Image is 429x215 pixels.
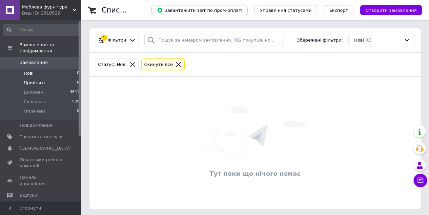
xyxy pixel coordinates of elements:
span: Повідомлення [20,122,53,128]
span: 8 [77,80,79,86]
span: Відгуки [20,192,37,198]
span: Експорт [329,8,348,13]
span: Товари та послуги [20,134,63,140]
span: Фільтри [108,37,126,44]
input: Пошук [3,24,80,36]
span: 0 [77,108,79,114]
span: Завантажити звіт по пром-оплаті [157,7,242,13]
h1: Список замовлень [102,6,170,14]
span: Збережені фільтри: [297,37,343,44]
span: Нові [354,37,364,44]
span: 4641 [70,89,79,95]
span: 939 [72,99,79,105]
span: Замовлення [20,59,48,66]
button: Створити замовлення [360,5,422,15]
span: Прийняті [24,80,45,86]
div: Ваш ID: 2810529 [22,10,81,16]
span: Замовлення та повідомлення [20,42,81,54]
input: Пошук за номером замовлення, ПІБ покупця, номером телефону, Email, номером накладної [144,34,284,47]
div: Тут поки що нічого немає [93,169,417,178]
span: Створити замовлення [366,8,417,13]
span: [DEMOGRAPHIC_DATA] [20,145,70,151]
span: Оплачені [24,108,45,114]
span: Меблева фурнітура [22,4,73,10]
button: Управління статусами [254,5,317,15]
button: Завантажити звіт по пром-оплаті [151,5,248,15]
div: Cкинути все [143,61,175,68]
span: Виконані [24,89,45,95]
span: 0 [77,70,79,76]
button: Чат з покупцем [414,174,427,187]
span: Управління статусами [260,8,312,13]
button: Експорт [324,5,354,15]
div: 1 [101,35,107,41]
a: Створити замовлення [353,7,422,13]
span: Показники роботи компанії [20,157,63,169]
span: (0) [365,38,371,43]
span: Скасовані [24,99,47,105]
div: Статус: Нові [97,61,128,68]
span: Нові [24,70,34,76]
span: Панель управління [20,174,63,187]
